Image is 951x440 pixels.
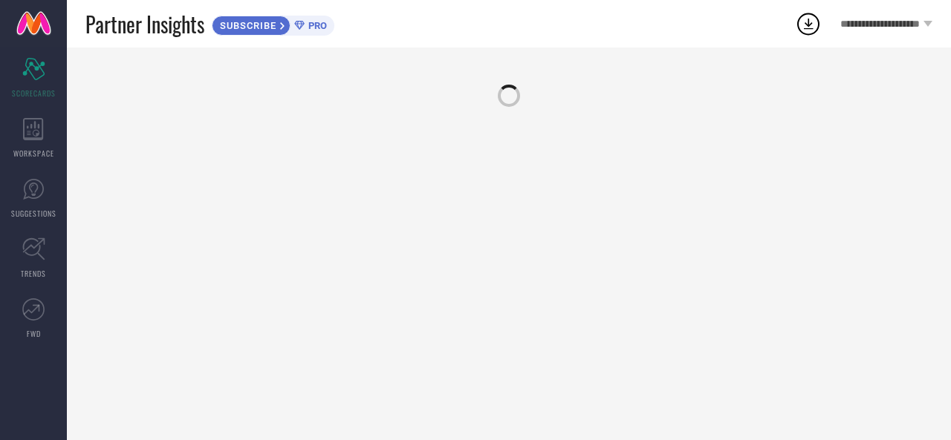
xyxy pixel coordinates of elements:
[305,20,327,31] span: PRO
[85,9,204,39] span: Partner Insights
[13,148,54,159] span: WORKSPACE
[11,208,56,219] span: SUGGESTIONS
[795,10,822,37] div: Open download list
[27,328,41,339] span: FWD
[12,88,56,99] span: SCORECARDS
[212,12,334,36] a: SUBSCRIBEPRO
[212,20,280,31] span: SUBSCRIBE
[21,268,46,279] span: TRENDS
